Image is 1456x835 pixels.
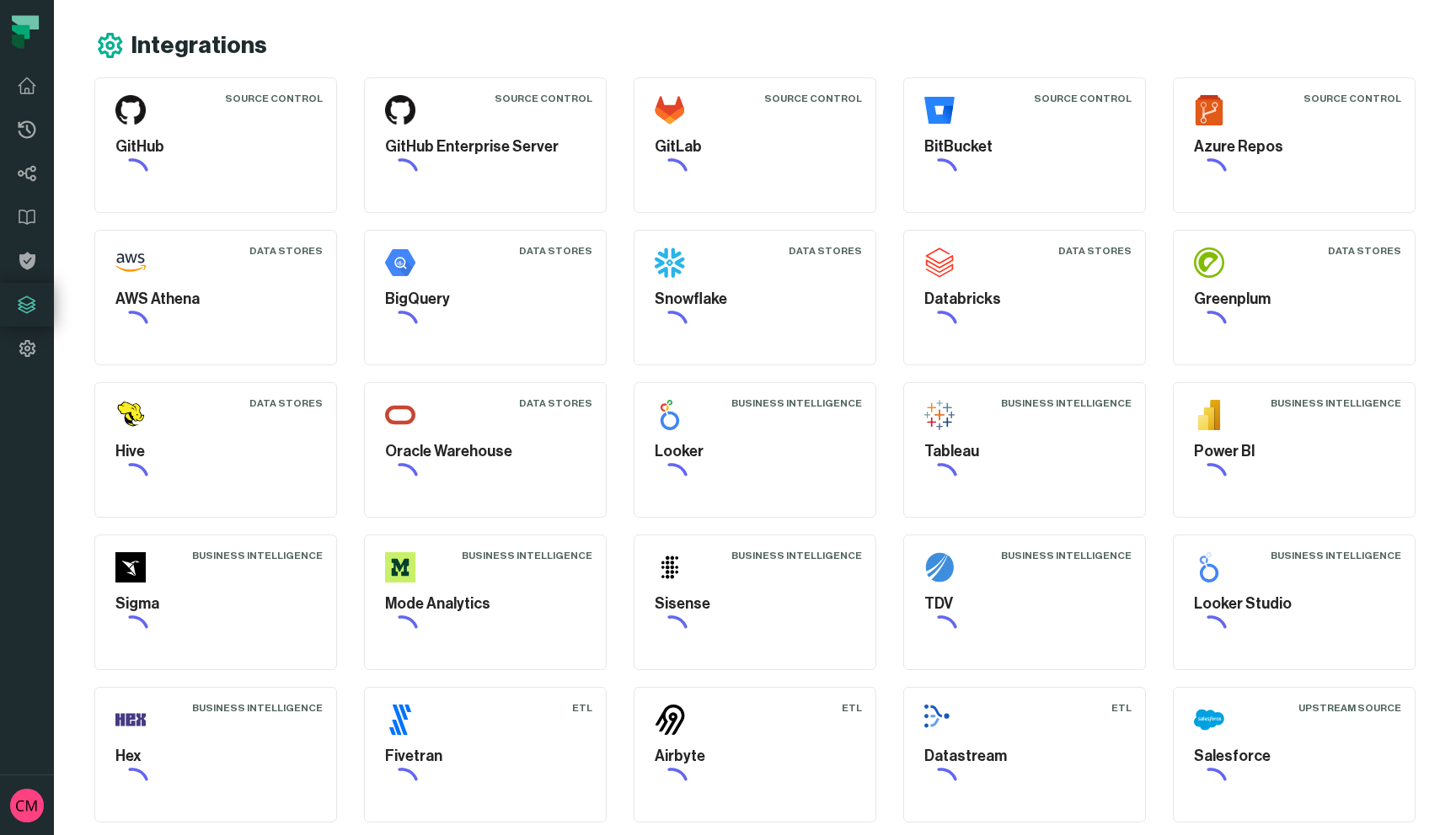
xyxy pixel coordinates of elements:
img: Salesforce [1194,705,1224,735]
img: Datastream [924,705,955,735]
div: Source Control [495,92,592,105]
h5: Oracle Warehouse [385,440,586,463]
img: Databricks [924,247,955,278]
img: Looker Studio [1194,552,1224,582]
div: Business Intelligence [1001,549,1132,562]
h5: BitBucket [924,136,1125,158]
h5: GitHub Enterprise Server [385,136,586,158]
img: avatar of Collin Marsden [10,789,44,822]
div: Upstream Source [1298,701,1401,715]
img: TDV [924,552,955,582]
div: Business Intelligence [1001,396,1132,410]
div: Source Control [1303,92,1401,105]
div: Data Stores [1328,244,1401,258]
div: ETL [572,701,592,715]
img: Greenplum [1194,247,1224,278]
img: BitBucket [924,95,955,125]
img: Power BI [1194,400,1224,430]
img: GitHub [115,95,146,125]
img: Airbyte [655,705,685,735]
img: AWS Athena [115,247,146,278]
div: Data Stores [249,396,323,410]
img: Oracle Warehouse [385,400,415,430]
img: BigQuery [385,247,415,278]
div: Data Stores [1058,244,1132,258]
img: Hive [115,400,146,430]
div: ETL [1111,701,1132,715]
div: Data Stores [249,244,323,258]
h5: Hex [115,745,316,768]
img: Tableau [924,400,955,430]
h5: Looker Studio [1194,593,1394,615]
div: Business Intelligence [731,549,862,562]
h5: Fivetran [385,745,586,768]
div: Source Control [764,92,862,105]
h5: Hive [115,440,316,463]
div: Business Intelligence [731,396,862,410]
h5: Azure Repos [1194,136,1394,158]
div: Data Stores [519,244,592,258]
h5: Tableau [924,440,1125,463]
h5: Power BI [1194,440,1394,463]
img: Hex [115,705,146,735]
h5: BigQuery [385,288,586,311]
h5: Databricks [924,288,1125,311]
h5: Sigma [115,593,316,615]
h5: Looker [655,440,855,463]
img: Sigma [115,552,146,582]
h5: Sisense [655,593,855,615]
h5: Mode Analytics [385,593,586,615]
h5: Greenplum [1194,288,1394,311]
img: GitLab [655,95,685,125]
div: Data Stores [789,244,862,258]
h5: GitHub [115,136,316,158]
img: Snowflake [655,247,685,278]
img: Looker [655,400,685,430]
h5: Airbyte [655,745,855,768]
h5: Datastream [924,745,1125,768]
h5: Snowflake [655,288,855,311]
img: Mode Analytics [385,552,415,582]
h5: AWS Athena [115,288,316,311]
img: GitHub Enterprise Server [385,95,415,125]
div: Business Intelligence [1271,396,1401,410]
div: Source Control [1034,92,1132,105]
h1: Integrations [131,31,267,61]
div: Data Stores [519,396,592,410]
h5: Salesforce [1194,745,1394,768]
div: Business Intelligence [1271,549,1401,562]
img: Azure Repos [1194,95,1224,125]
div: Business Intelligence [192,701,323,715]
img: Sisense [655,552,685,582]
div: Source Control [225,92,323,105]
h5: TDV [924,593,1125,615]
h5: GitLab [655,136,855,158]
div: Business Intelligence [192,549,323,562]
div: ETL [842,701,862,715]
div: Business Intelligence [462,549,592,562]
img: Fivetran [385,705,415,735]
